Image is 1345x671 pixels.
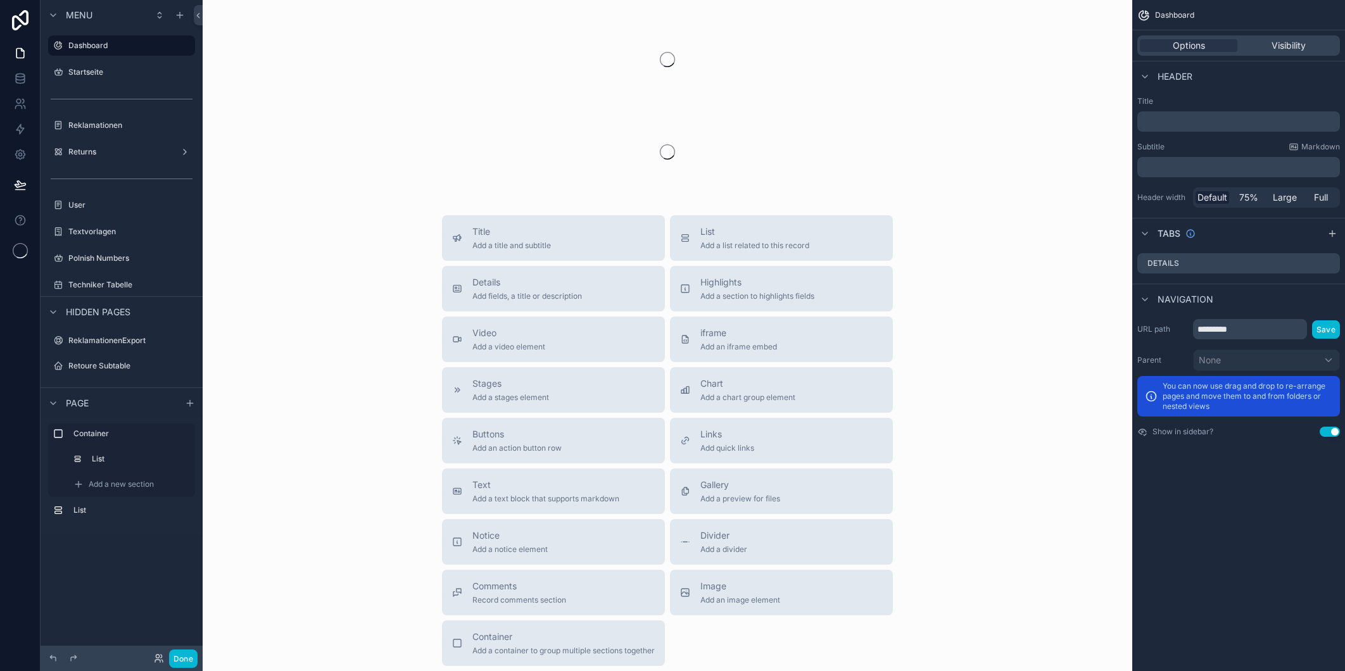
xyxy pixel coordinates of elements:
label: Reklamationen [68,120,193,130]
span: Add a preview for files [700,494,780,504]
button: TitleAdd a title and subtitle [442,215,665,261]
span: Add a divider [700,544,747,555]
button: ChartAdd a chart group element [670,367,893,413]
div: scrollable content [41,418,203,533]
span: Text [472,479,619,491]
span: Page [66,397,89,410]
p: You can now use drag and drop to re-arrange pages and move them to and from folders or nested views [1163,381,1332,411]
a: Startseite [48,62,195,82]
span: Dashboard [1155,10,1194,20]
span: Markdown [1301,142,1340,152]
span: Container [472,630,655,643]
a: Retoure Subtable [48,356,195,376]
span: Chart [700,377,795,390]
label: Textvorlagen [68,227,193,237]
button: None [1193,349,1340,371]
label: Container [73,429,190,439]
span: Large [1273,191,1297,204]
span: Options [1173,39,1205,52]
span: Gallery [700,479,780,491]
span: Record comments section [472,595,566,605]
span: Full [1314,191,1328,204]
span: Add an image element [700,595,780,605]
span: Visibility [1272,39,1306,52]
span: Add a list related to this record [700,241,809,251]
span: Stages [472,377,549,390]
label: Dashboard [68,41,187,51]
span: Buttons [472,428,562,441]
button: ContainerAdd a container to group multiple sections together [442,620,665,666]
label: Parent [1137,355,1188,365]
div: scrollable content [1137,157,1340,177]
button: HighlightsAdd a section to highlights fields [670,266,893,311]
span: Hidden pages [66,306,130,318]
button: ListAdd a list related to this record [670,215,893,261]
label: Subtitle [1137,142,1165,152]
button: Save [1312,320,1340,339]
span: None [1199,354,1221,367]
label: Title [1137,96,1340,106]
a: Polnish Numbers [48,248,195,268]
label: Show in sidebar? [1152,427,1213,437]
span: Highlights [700,276,814,289]
a: Returns [48,142,195,162]
button: ImageAdd an image element [670,570,893,615]
button: TextAdd a text block that supports markdown [442,468,665,514]
span: Navigation [1158,293,1213,306]
span: Tabs [1158,227,1180,240]
button: StagesAdd a stages element [442,367,665,413]
label: ReklamationenExport [68,335,193,346]
button: DetailsAdd fields, a title or description [442,266,665,311]
a: User [48,195,195,215]
span: Links [700,428,754,441]
a: Markdown [1289,142,1340,152]
span: Divider [700,529,747,542]
span: Notice [472,529,548,542]
label: Header width [1137,192,1188,203]
span: Add an iframe embed [700,342,777,352]
a: Techniker Tabelle [48,275,195,295]
button: NoticeAdd a notice element [442,519,665,565]
span: Add a stages element [472,392,549,403]
a: Dashboard [48,35,195,56]
span: Image [700,580,780,593]
span: Add a title and subtitle [472,241,551,251]
span: Add a chart group element [700,392,795,403]
span: Add a video element [472,342,545,352]
button: ButtonsAdd an action button row [442,418,665,463]
label: Startseite [68,67,193,77]
button: GalleryAdd a preview for files [670,468,893,514]
span: Add a new section [89,479,154,489]
span: Menu [66,9,92,22]
span: Add a container to group multiple sections together [472,646,655,656]
label: Polnish Numbers [68,253,193,263]
button: DividerAdd a divider [670,519,893,565]
label: List [73,505,190,515]
label: URL path [1137,324,1188,334]
a: ReklamationenExport [48,330,195,351]
button: iframeAdd an iframe embed [670,317,893,362]
span: iframe [700,327,777,339]
span: 75% [1239,191,1258,204]
label: User [68,200,193,210]
span: Add a section to highlights fields [700,291,814,301]
span: Add a text block that supports markdown [472,494,619,504]
a: Reklamationen [48,115,195,135]
span: Add quick links [700,443,754,453]
span: Video [472,327,545,339]
a: Textvorlagen [48,222,195,242]
span: Add fields, a title or description [472,291,582,301]
label: Returns [68,147,175,157]
span: Add a notice element [472,544,548,555]
label: Retoure Subtable [68,361,193,371]
span: Default [1197,191,1227,204]
span: List [700,225,809,238]
button: VideoAdd a video element [442,317,665,362]
label: List [92,454,187,464]
button: LinksAdd quick links [670,418,893,463]
span: Add an action button row [472,443,562,453]
span: Comments [472,580,566,593]
span: Header [1158,70,1192,83]
label: Details [1147,258,1179,268]
label: Techniker Tabelle [68,280,193,290]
